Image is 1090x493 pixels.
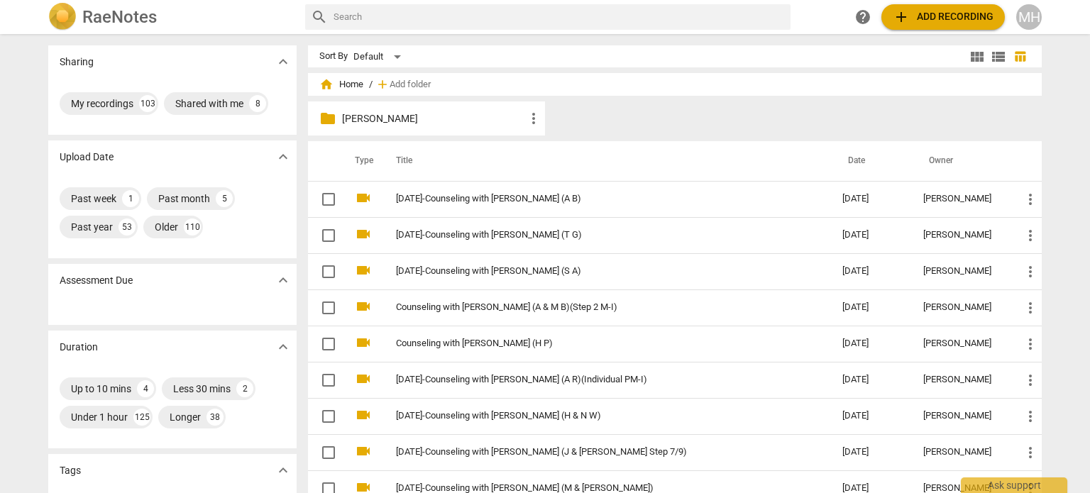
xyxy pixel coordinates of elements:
div: Shared with me [175,96,243,111]
span: Add recording [893,9,993,26]
span: view_module [969,48,986,65]
td: [DATE] [831,326,911,362]
div: [PERSON_NAME] [923,266,999,277]
h2: RaeNotes [82,7,157,27]
td: [DATE] [831,362,911,398]
span: videocam [355,443,372,460]
p: Jessica [342,111,525,126]
button: Tile view [967,46,988,67]
div: 38 [207,409,224,426]
div: Older [155,220,178,234]
a: [DATE]-Counseling with [PERSON_NAME] (A R)(Individual PM-I) [396,375,791,385]
div: 4 [137,380,154,397]
a: [DATE]-Counseling with [PERSON_NAME] (J & [PERSON_NAME] Step 7/9) [396,447,791,458]
div: Ask support [961,477,1067,493]
span: videocam [355,406,372,423]
td: [DATE] [831,434,911,470]
div: Past week [71,192,116,206]
span: more_vert [1022,336,1039,353]
p: Tags [60,463,81,478]
span: folder [319,110,336,127]
th: Date [831,141,911,181]
span: table_chart [1013,50,1027,63]
button: Upload [881,4,1005,30]
div: Sort By [319,51,348,62]
span: add [893,9,910,26]
button: Show more [272,460,294,481]
div: 5 [216,190,233,207]
button: Show more [272,146,294,167]
div: Past year [71,220,113,234]
div: [PERSON_NAME] [923,338,999,349]
button: Show more [272,270,294,291]
span: more_vert [1022,372,1039,389]
span: videocam [355,189,372,206]
div: Under 1 hour [71,410,128,424]
span: videocam [355,262,372,279]
div: [PERSON_NAME] [923,447,999,458]
td: [DATE] [831,253,911,289]
span: more_vert [1022,191,1039,208]
div: [PERSON_NAME] [923,230,999,240]
div: 1 [122,190,139,207]
span: home [319,77,334,92]
a: [DATE]-Counseling with [PERSON_NAME] (T G) [396,230,791,240]
span: more_vert [1022,263,1039,280]
span: more_vert [1022,299,1039,316]
span: more_vert [1022,408,1039,425]
span: expand_more [275,338,292,355]
span: expand_more [275,462,292,479]
span: expand_more [275,148,292,165]
span: expand_more [275,53,292,70]
div: [PERSON_NAME] [923,194,999,204]
td: [DATE] [831,398,911,434]
button: Table view [1009,46,1030,67]
td: [DATE] [831,289,911,326]
div: 125 [133,409,150,426]
p: Upload Date [60,150,114,165]
td: [DATE] [831,217,911,253]
th: Title [379,141,831,181]
a: Counseling with [PERSON_NAME] (A & M B)(Step 2 M-I) [396,302,791,313]
span: Home [319,77,363,92]
th: Owner [912,141,1011,181]
span: add [375,77,390,92]
div: Longer [170,410,201,424]
a: Counseling with [PERSON_NAME] (H P) [396,338,791,349]
span: videocam [355,334,372,351]
div: 53 [119,218,136,236]
div: 8 [249,95,266,112]
div: 103 [139,95,156,112]
a: [DATE]-Counseling with [PERSON_NAME] (H & N W) [396,411,791,421]
span: more_vert [1022,444,1039,461]
a: [DATE]-Counseling with [PERSON_NAME] (S A) [396,266,791,277]
div: Less 30 mins [173,382,231,396]
div: Up to 10 mins [71,382,131,396]
a: Help [850,4,876,30]
div: Past month [158,192,210,206]
p: Duration [60,340,98,355]
input: Search [334,6,785,28]
div: Default [353,45,406,68]
p: Assessment Due [60,273,133,288]
img: Logo [48,3,77,31]
p: Sharing [60,55,94,70]
span: more_vert [525,110,542,127]
div: 2 [236,380,253,397]
span: expand_more [275,272,292,289]
a: [DATE]-Counseling with [PERSON_NAME] (A B) [396,194,791,204]
td: [DATE] [831,181,911,217]
div: [PERSON_NAME] [923,302,999,313]
div: [PERSON_NAME] [923,375,999,385]
span: more_vert [1022,227,1039,244]
div: [PERSON_NAME] [923,411,999,421]
span: / [369,79,373,90]
span: view_list [990,48,1007,65]
div: My recordings [71,96,133,111]
span: videocam [355,370,372,387]
th: Type [343,141,379,181]
button: MH [1016,4,1042,30]
span: videocam [355,298,372,315]
span: search [311,9,328,26]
